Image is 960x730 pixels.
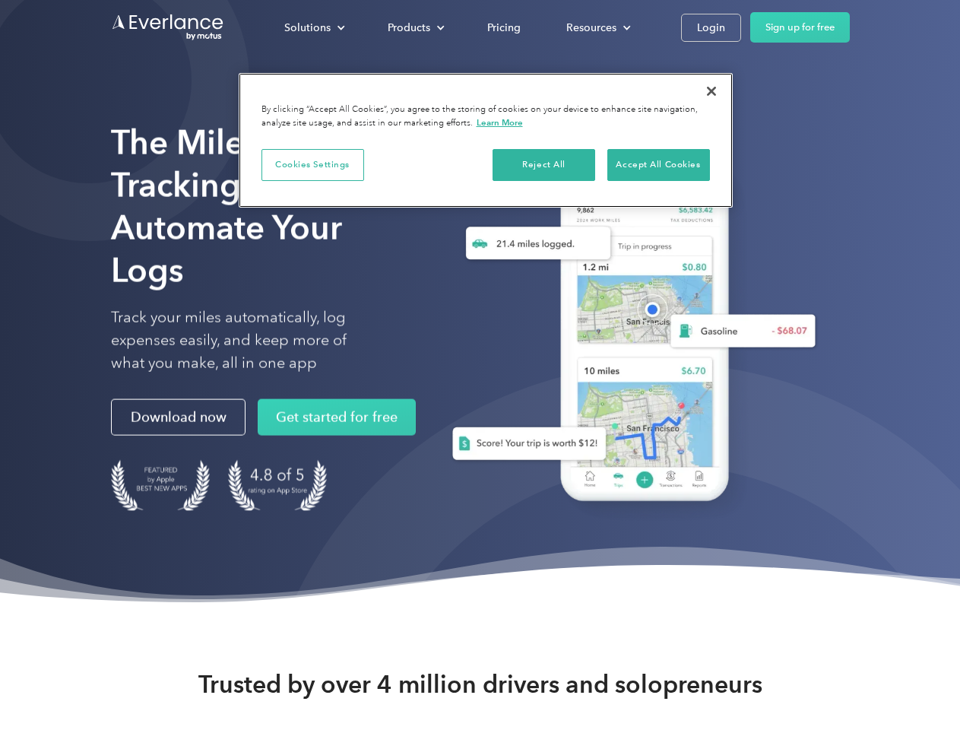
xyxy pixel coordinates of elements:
div: Pricing [487,18,521,37]
div: Resources [551,14,643,41]
a: Login [681,14,741,42]
button: Accept All Cookies [607,149,710,181]
img: 4.9 out of 5 stars on the app store [228,460,327,511]
div: Products [372,14,457,41]
button: Cookies Settings [261,149,364,181]
div: Privacy [239,73,733,208]
p: Track your miles automatically, log expenses easily, and keep more of what you make, all in one app [111,306,382,375]
img: Everlance, mileage tracker app, expense tracking app [428,144,828,524]
div: Products [388,18,430,37]
div: Cookie banner [239,73,733,208]
div: Solutions [284,18,331,37]
img: Badge for Featured by Apple Best New Apps [111,460,210,511]
div: Login [697,18,725,37]
strong: Trusted by over 4 million drivers and solopreneurs [198,669,762,700]
a: More information about your privacy, opens in a new tab [477,117,523,128]
div: By clicking “Accept All Cookies”, you agree to the storing of cookies on your device to enhance s... [261,103,710,130]
div: Resources [566,18,616,37]
a: Download now [111,399,246,436]
a: Pricing [472,14,536,41]
button: Close [695,75,728,108]
a: Go to homepage [111,13,225,42]
button: Reject All [493,149,595,181]
a: Get started for free [258,399,416,436]
div: Solutions [269,14,357,41]
a: Sign up for free [750,12,850,43]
